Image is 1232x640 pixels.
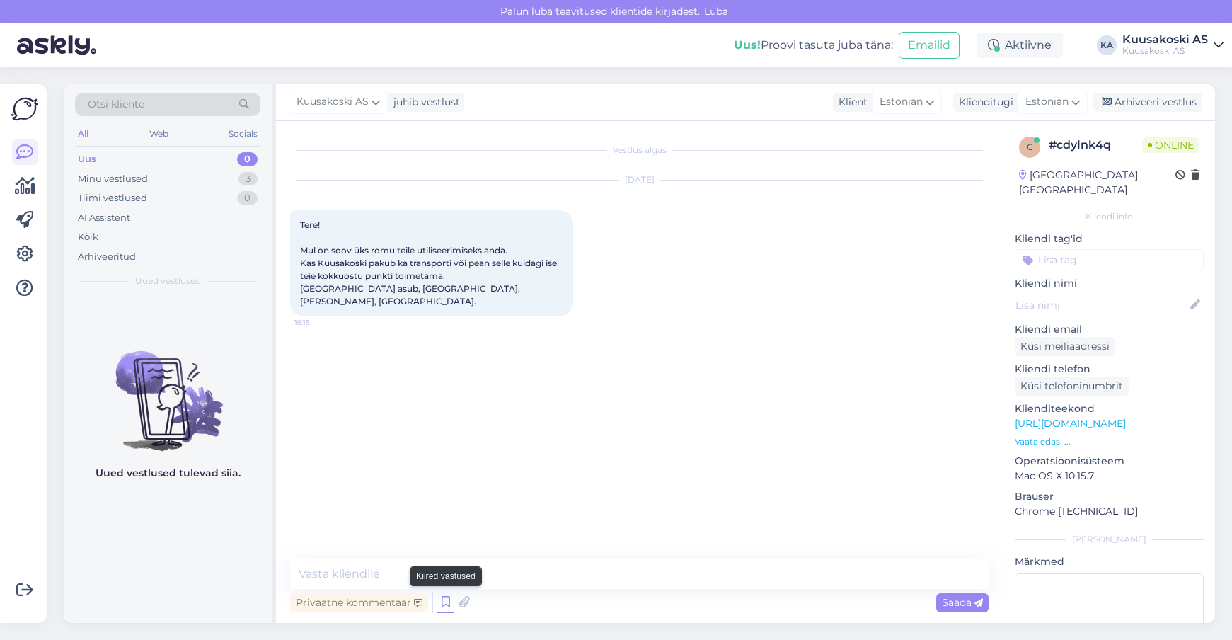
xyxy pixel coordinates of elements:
span: Luba [700,5,732,18]
p: Klienditeekond [1015,401,1204,416]
a: [URL][DOMAIN_NAME] [1015,417,1126,430]
span: Otsi kliente [88,97,144,112]
button: Emailid [899,32,960,59]
div: [PERSON_NAME] [1015,533,1204,546]
div: juhib vestlust [388,95,460,110]
span: Kuusakoski AS [297,94,369,110]
div: Proovi tasuta juba täna: [734,37,893,54]
div: 0 [237,152,258,166]
a: Kuusakoski ASKuusakoski AS [1122,34,1224,57]
div: [DATE] [290,173,989,186]
p: Chrome [TECHNICAL_ID] [1015,504,1204,519]
p: Kliendi telefon [1015,362,1204,377]
div: Vestlus algas [290,144,989,156]
span: Tere! Mul on soov üks romu teile utiliseerimiseks anda. Kas Kuusakoski pakub ka transporti või pe... [300,219,559,307]
div: KA [1097,35,1117,55]
span: 16:15 [294,317,347,328]
p: Vaata edasi ... [1015,435,1204,448]
div: Aktiivne [977,33,1063,58]
p: Kliendi email [1015,322,1204,337]
div: Kuusakoski AS [1122,45,1208,57]
p: Mac OS X 10.15.7 [1015,469,1204,484]
div: Klienditugi [953,95,1013,110]
img: No chats [64,326,272,453]
div: Socials [226,125,260,143]
div: Uus [78,152,96,166]
div: Klient [833,95,868,110]
input: Lisa tag [1015,249,1204,270]
span: Saada [942,596,983,609]
input: Lisa nimi [1015,297,1187,313]
div: AI Assistent [78,211,130,225]
span: Uued vestlused [135,275,201,287]
p: Kliendi nimi [1015,276,1204,291]
img: Askly Logo [11,96,38,122]
div: Minu vestlused [78,172,148,186]
p: Märkmed [1015,554,1204,569]
span: Estonian [880,94,923,110]
div: 3 [238,172,258,186]
small: Kiired vastused [416,570,476,583]
span: Estonian [1025,94,1069,110]
div: Arhiveeri vestlus [1093,93,1202,112]
div: # cdylnk4q [1049,137,1142,154]
div: All [75,125,91,143]
p: Uued vestlused tulevad siia. [96,466,241,481]
div: 0 [237,191,258,205]
span: Online [1142,137,1199,153]
div: Kuusakoski AS [1122,34,1208,45]
span: c [1027,142,1033,152]
div: [GEOGRAPHIC_DATA], [GEOGRAPHIC_DATA] [1019,168,1175,198]
div: Arhiveeritud [78,250,136,264]
p: Kliendi tag'id [1015,232,1204,246]
div: Privaatne kommentaar [290,593,428,612]
div: Web [146,125,171,143]
p: Operatsioonisüsteem [1015,454,1204,469]
div: Kliendi info [1015,210,1204,223]
div: Kõik [78,230,98,244]
div: Küsi meiliaadressi [1015,337,1115,356]
p: Brauser [1015,489,1204,504]
div: Tiimi vestlused [78,191,147,205]
b: Uus! [734,38,761,52]
div: Küsi telefoninumbrit [1015,377,1129,396]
